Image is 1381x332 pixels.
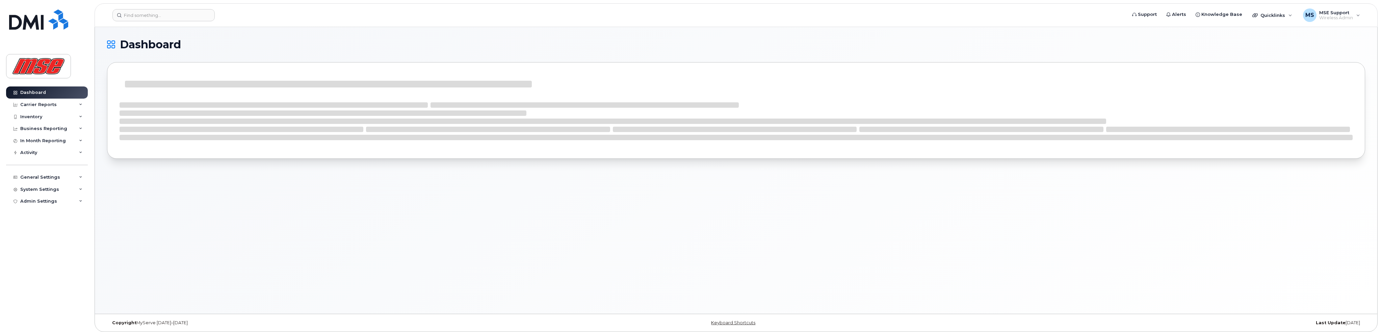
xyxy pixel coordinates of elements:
strong: Copyright [112,320,136,325]
div: [DATE] [946,320,1365,326]
strong: Last Update [1316,320,1346,325]
div: MyServe [DATE]–[DATE] [107,320,526,326]
span: Dashboard [120,40,181,50]
a: Keyboard Shortcuts [711,320,755,325]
